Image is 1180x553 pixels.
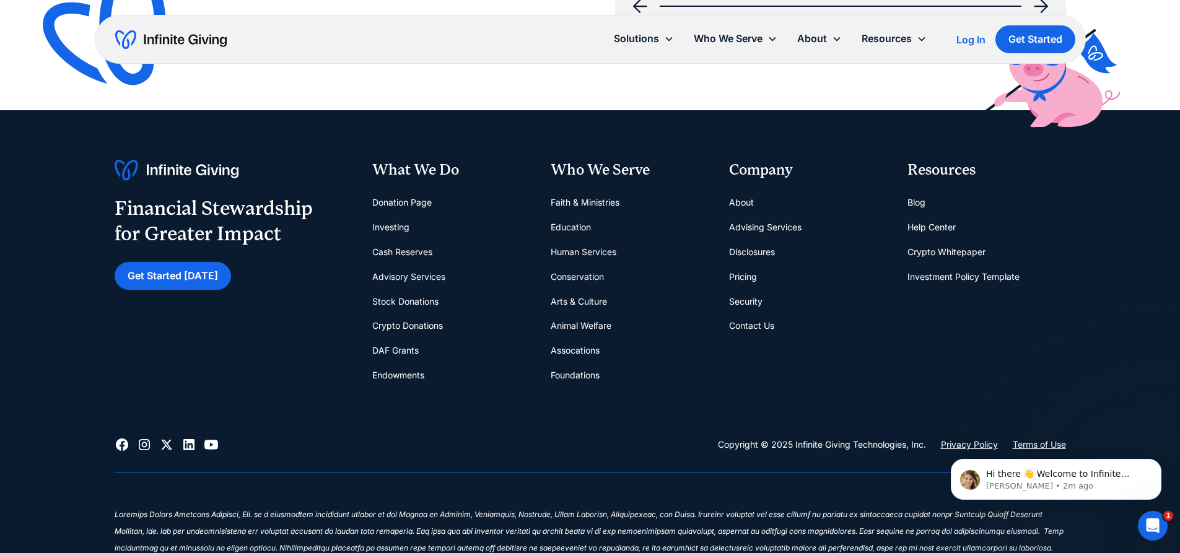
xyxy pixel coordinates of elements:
a: Advisory Services [372,264,445,289]
div: ‍ ‍ ‍ [115,492,1066,509]
div: Resources [852,25,937,52]
a: Log In [956,32,986,47]
span: 1 [1163,511,1173,521]
a: Education [551,215,591,240]
iframe: Intercom live chat [1138,511,1168,541]
a: About [729,190,754,215]
a: Conservation [551,264,604,289]
a: Human Services [551,240,616,264]
a: Disclosures [729,240,775,264]
div: About [797,30,827,47]
div: Financial Stewardship for Greater Impact [115,196,313,247]
div: Solutions [614,30,659,47]
a: Blog [907,190,925,215]
a: Endowments [372,363,424,388]
a: Donation Page [372,190,432,215]
div: Company [729,160,888,181]
a: Investment Policy Template [907,264,1020,289]
a: Stock Donations [372,289,439,314]
div: What We Do [372,160,531,181]
div: Resources [907,160,1066,181]
div: Copyright © 2025 Infinite Giving Technologies, Inc. [718,437,926,452]
div: Log In [956,35,986,45]
a: Crypto Whitepaper [907,240,986,264]
a: Investing [372,215,409,240]
a: Contact Us [729,313,774,338]
a: Advising Services [729,215,802,240]
a: Cash Reserves [372,240,432,264]
div: Who We Serve [694,30,763,47]
a: Crypto Donations [372,313,443,338]
a: Help Center [907,215,956,240]
a: Arts & Culture [551,289,607,314]
a: Get Started [DATE] [115,262,231,290]
a: Faith & Ministries [551,190,619,215]
div: About [787,25,852,52]
div: Who We Serve [684,25,787,52]
a: Pricing [729,264,757,289]
a: Assocations [551,338,600,363]
a: DAF Grants [372,338,419,363]
iframe: Intercom notifications message [932,433,1180,520]
a: Get Started [995,25,1075,53]
div: Who We Serve [551,160,709,181]
a: Animal Welfare [551,313,611,338]
div: Solutions [604,25,684,52]
a: Foundations [551,363,600,388]
a: Security [729,289,763,314]
a: home [115,30,227,50]
div: Resources [862,30,912,47]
